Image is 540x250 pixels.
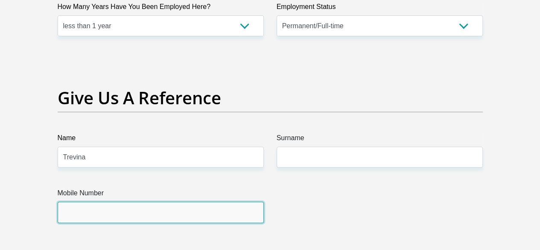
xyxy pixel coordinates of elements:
[277,2,483,15] label: Employment Status
[58,147,264,168] input: Name
[277,133,483,147] label: Surname
[58,2,264,15] label: How Many Years Have You Been Employed Here?
[58,202,264,223] input: Mobile Number
[58,133,264,147] label: Name
[58,88,483,108] h2: Give Us A Reference
[277,147,483,168] input: Surname
[58,188,264,202] label: Mobile Number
